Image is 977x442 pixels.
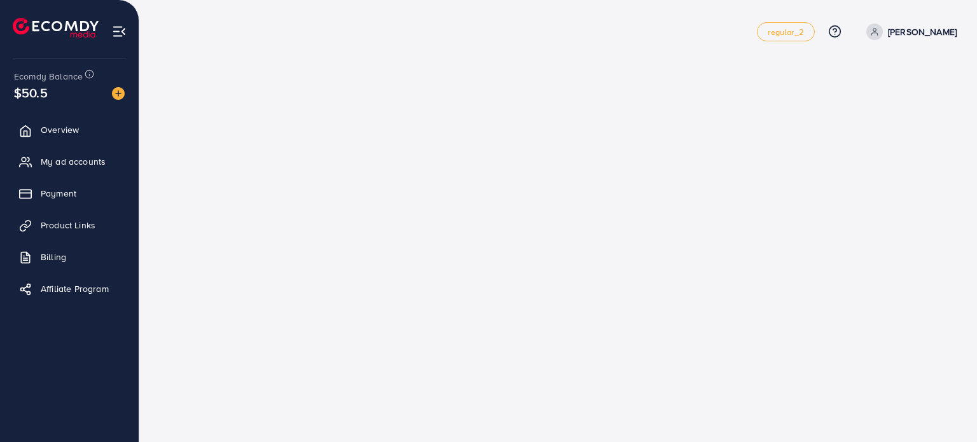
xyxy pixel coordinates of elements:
span: regular_2 [768,28,803,36]
img: menu [112,24,127,39]
span: Affiliate Program [41,282,109,295]
span: Payment [41,187,76,200]
img: logo [13,18,99,38]
a: Billing [10,244,129,270]
a: Payment [10,181,129,206]
span: Ecomdy Balance [14,70,83,83]
a: Affiliate Program [10,276,129,301]
a: Overview [10,117,129,142]
a: My ad accounts [10,149,129,174]
span: $50.5 [14,83,48,102]
span: Product Links [41,219,95,231]
a: Product Links [10,212,129,238]
a: [PERSON_NAME] [861,24,957,40]
a: regular_2 [757,22,814,41]
span: Overview [41,123,79,136]
img: image [112,87,125,100]
span: My ad accounts [41,155,106,168]
p: [PERSON_NAME] [888,24,957,39]
span: Billing [41,251,66,263]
